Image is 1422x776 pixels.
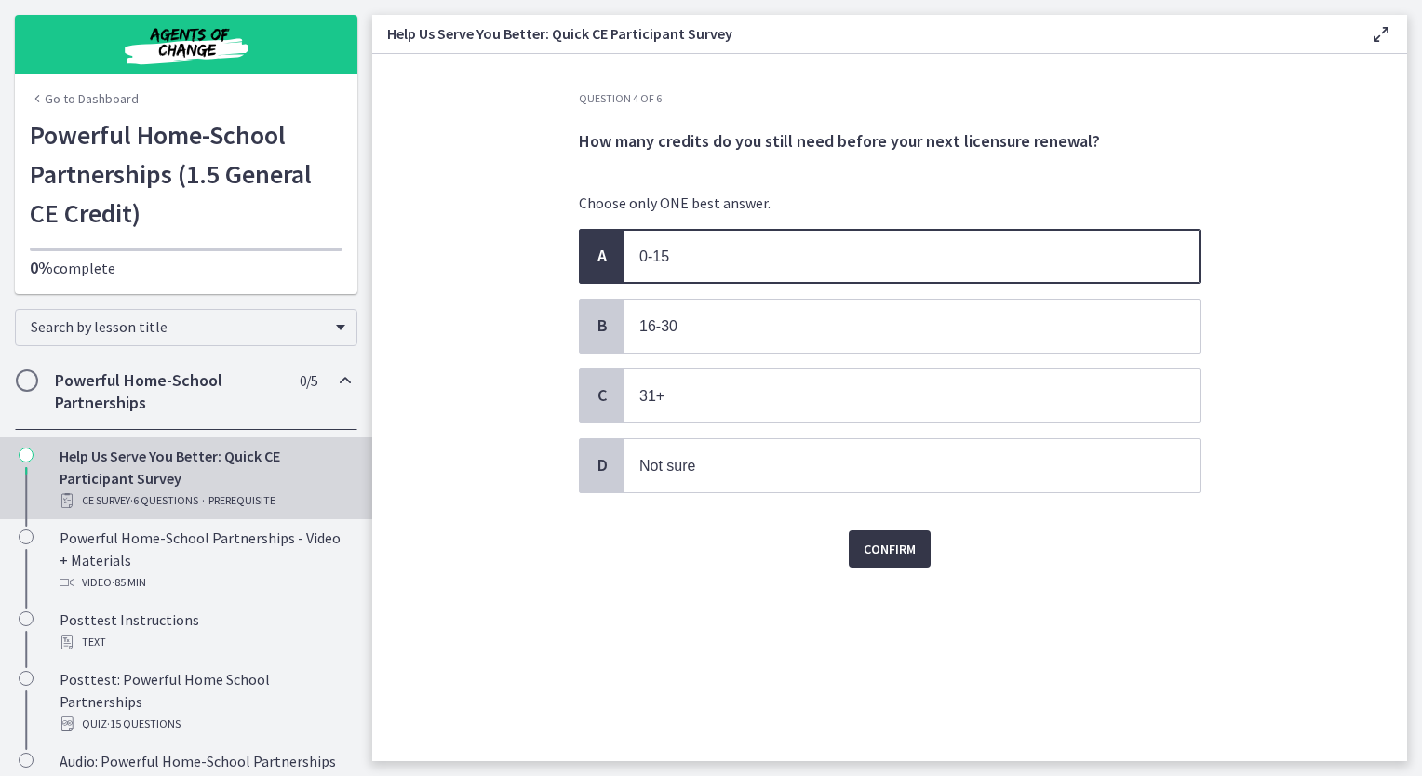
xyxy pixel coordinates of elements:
[60,631,350,653] div: Text
[591,454,613,476] span: D
[107,713,181,735] span: · 15 Questions
[387,22,1340,45] h3: Help Us Serve You Better: Quick CE Participant Survey
[639,388,664,404] span: 31+
[60,713,350,735] div: Quiz
[60,609,350,653] div: Posttest Instructions
[30,115,342,233] h1: Powerful Home-School Partnerships (1.5 General CE Credit)
[60,489,350,512] div: CE Survey
[15,309,357,346] div: Search by lesson title
[74,22,298,67] img: Agents of Change
[864,538,916,560] span: Confirm
[60,527,350,594] div: Powerful Home-School Partnerships - Video + Materials
[31,317,327,336] span: Search by lesson title
[112,571,146,594] span: · 85 min
[130,489,198,512] span: · 6 Questions
[30,89,139,108] a: Go to Dashboard
[30,257,53,278] span: 0%
[639,248,669,264] span: 0-15
[208,489,275,512] span: PREREQUISITE
[591,245,613,267] span: A
[591,314,613,337] span: B
[579,130,1201,153] h3: How many credits do you still need before your next licensure renewal?
[60,445,350,512] div: Help Us Serve You Better: Quick CE Participant Survey
[849,530,931,568] button: Confirm
[60,668,350,735] div: Posttest: Powerful Home School Partnerships
[60,571,350,594] div: Video
[639,318,677,334] span: 16-30
[300,369,317,392] span: 0 / 5
[30,257,342,279] p: complete
[579,192,1201,214] p: Choose only ONE best answer.
[579,91,1201,106] h3: Question 4 of 6
[55,369,282,414] h2: Powerful Home-School Partnerships
[639,458,695,474] span: Not sure
[591,384,613,407] span: C
[202,489,205,512] span: ·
